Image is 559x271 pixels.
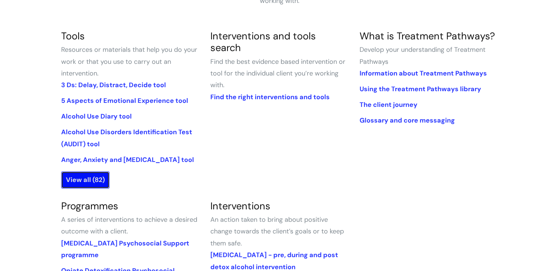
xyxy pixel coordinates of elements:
a: Using the Treatment Pathways library [360,85,481,93]
a: The client journey [360,100,417,109]
a: Tools [61,30,85,42]
a: Programmes [61,200,118,212]
a: Information about Treatment Pathways [360,69,487,78]
span: An action taken to bring about positive change towards the client’s goals or to keep them safe. [210,215,344,248]
a: [MEDICAL_DATA] Psychosocial Support programme [61,239,189,259]
a: Alcohol Use Disorders Identification Test (AUDIT) tool [61,128,192,148]
span: Develop your understanding of Treatment Pathways [360,45,485,66]
a: Anger, Anxiety and [MEDICAL_DATA] tool [61,155,194,164]
span: Find the best evidence based intervention or tool for the individual client you’re working with. [210,57,345,90]
span: Resources or materials that help you do your work or that you use to carry out an intervention. [61,45,197,78]
a: 5 Aspects of Emotional Experience tool [61,96,188,105]
a: Interventions [210,200,270,212]
a: Alcohol Use Diary tool [61,112,132,121]
a: View all (82) [61,171,110,188]
a: Find the right interventions and tools [210,93,330,101]
a: What is Treatment Pathways? [360,30,495,42]
a: 3 Ds: Delay, Distract, Decide tool [61,81,166,89]
a: Glossary and core messaging [360,116,455,125]
span: A series of interventions to achieve a desired outcome with a client. [61,215,197,236]
a: Interventions and tools search [210,30,316,54]
a: [MEDICAL_DATA] - pre, during and post detox alcohol intervention [210,251,338,271]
